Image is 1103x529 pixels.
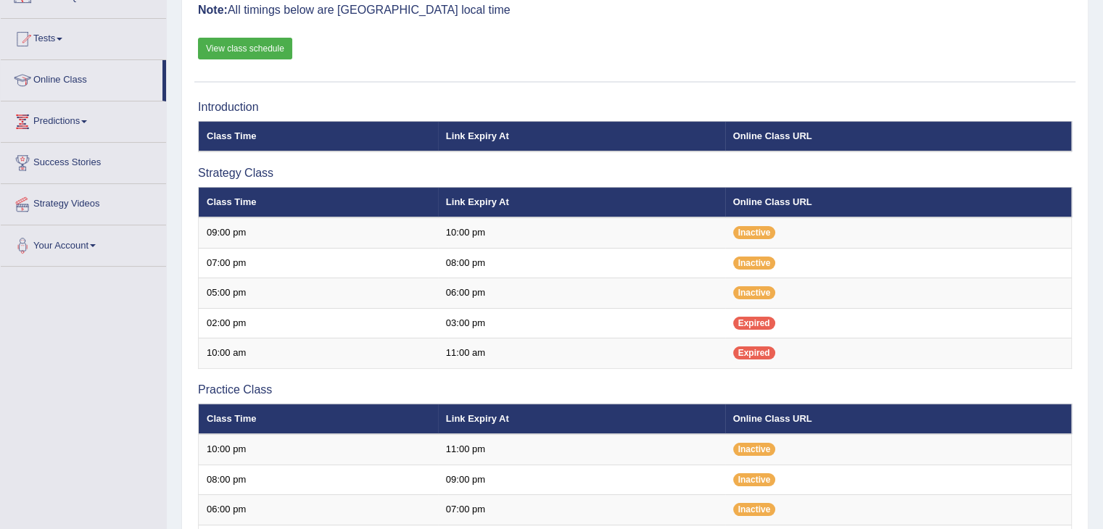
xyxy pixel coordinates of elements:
span: Expired [733,346,775,359]
th: Link Expiry At [438,187,725,217]
h3: All timings below are [GEOGRAPHIC_DATA] local time [198,4,1072,17]
td: 07:00 pm [199,248,438,278]
span: Inactive [733,443,776,456]
td: 02:00 pm [199,308,438,338]
td: 06:00 pm [199,495,438,525]
td: 03:00 pm [438,308,725,338]
td: 07:00 pm [438,495,725,525]
span: Inactive [733,257,776,270]
a: Online Class [1,60,162,96]
td: 10:00 am [199,338,438,369]
span: Expired [733,317,775,330]
span: Inactive [733,503,776,516]
th: Online Class URL [725,187,1072,217]
th: Link Expiry At [438,404,725,434]
td: 11:00 pm [438,434,725,465]
th: Online Class URL [725,121,1072,151]
td: 06:00 pm [438,278,725,309]
a: Strategy Videos [1,184,166,220]
th: Class Time [199,121,438,151]
th: Online Class URL [725,404,1072,434]
span: Inactive [733,473,776,486]
td: 09:00 pm [199,217,438,248]
h3: Strategy Class [198,167,1072,180]
td: 11:00 am [438,338,725,369]
td: 08:00 pm [199,465,438,495]
th: Class Time [199,187,438,217]
td: 10:00 pm [438,217,725,248]
a: Your Account [1,225,166,262]
b: Note: [198,4,228,16]
th: Link Expiry At [438,121,725,151]
td: 09:00 pm [438,465,725,495]
span: Inactive [733,226,776,239]
a: Tests [1,19,166,55]
td: 05:00 pm [199,278,438,309]
a: View class schedule [198,38,292,59]
td: 08:00 pm [438,248,725,278]
h3: Practice Class [198,383,1072,396]
th: Class Time [199,404,438,434]
span: Inactive [733,286,776,299]
td: 10:00 pm [199,434,438,465]
a: Predictions [1,101,166,138]
a: Success Stories [1,143,166,179]
h3: Introduction [198,101,1072,114]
